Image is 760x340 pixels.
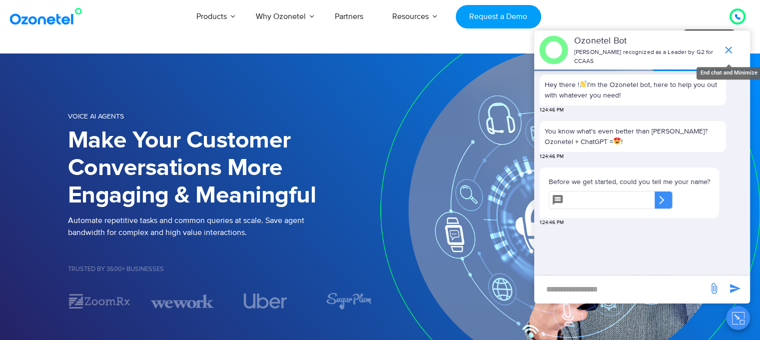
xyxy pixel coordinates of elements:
span: send message [725,278,745,298]
div: Image Carousel [68,292,380,310]
h1: Make Your Customer Conversations More Engaging & Meaningful [68,127,380,209]
p: Hey there ! I'm the Ozonetel bot, here to help you out with whatever you need! [545,79,721,100]
button: Close chat [726,306,750,330]
img: zoomrx [68,292,131,310]
span: 1:24:46 PM [540,219,564,226]
img: sugarplum [325,292,372,310]
p: Ozonetel Bot [574,34,718,48]
p: Automate repetitive tasks and common queries at scale. Save agent bandwidth for complex and high ... [68,214,380,238]
div: 4 / 7 [234,293,297,308]
span: 1:24:46 PM [540,106,564,114]
p: You know what's even better than [PERSON_NAME]? Ozonetel + ChatGPT = ! [545,126,721,147]
div: 2 / 7 [68,292,131,310]
img: 👋 [580,80,587,87]
span: end chat or minimize [719,40,739,60]
p: [PERSON_NAME] recognized as a Leader by G2 for CCAAS [574,48,718,66]
span: Voice AI Agents [68,112,124,120]
img: wework [151,292,214,310]
div: 5 / 7 [317,292,380,310]
p: Before we get started, could you tell me your name? [549,176,710,187]
h5: Trusted by 3500+ Businesses [68,266,380,272]
a: Request a Demo [456,5,541,28]
div: 3 / 7 [151,292,214,310]
img: uber [244,293,287,308]
span: 1:24:46 PM [540,153,564,160]
span: send message [704,278,724,298]
img: header [539,35,568,64]
div: new-msg-input [539,280,703,298]
img: 😍 [614,137,621,144]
